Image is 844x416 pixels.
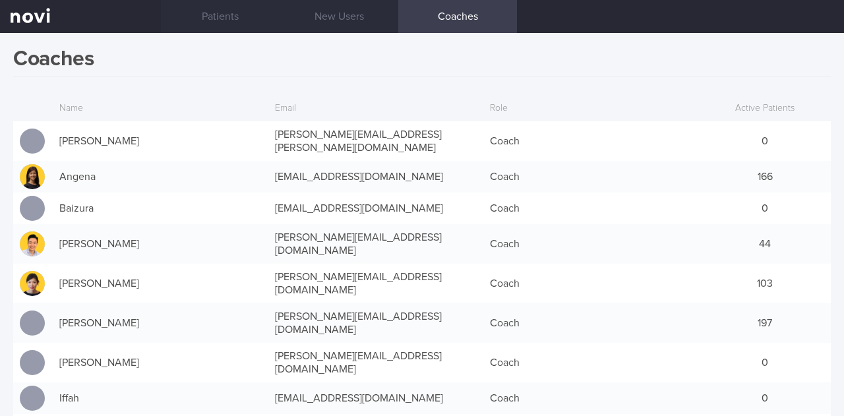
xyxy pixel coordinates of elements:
div: Coach [483,349,699,376]
div: [PERSON_NAME][EMAIL_ADDRESS][DOMAIN_NAME] [268,303,484,343]
div: [PERSON_NAME][EMAIL_ADDRESS][DOMAIN_NAME] [268,264,484,303]
div: [EMAIL_ADDRESS][DOMAIN_NAME] [268,385,484,411]
div: [PERSON_NAME] [53,270,268,297]
div: [PERSON_NAME] [53,349,268,376]
div: 0 [699,385,831,411]
div: Role [483,96,699,121]
div: 197 [699,310,831,336]
div: Coach [483,195,699,222]
div: Coach [483,231,699,257]
div: [PERSON_NAME][EMAIL_ADDRESS][DOMAIN_NAME] [268,343,484,382]
div: 44 [699,231,831,257]
div: 0 [699,195,831,222]
div: Angena [53,163,268,190]
div: Baizura [53,195,268,222]
div: [PERSON_NAME][EMAIL_ADDRESS][PERSON_NAME][DOMAIN_NAME] [268,121,484,161]
div: 0 [699,128,831,154]
div: Coach [483,128,699,154]
div: Active Patients [699,96,831,121]
div: Iffah [53,385,268,411]
div: Email [268,96,484,121]
div: [PERSON_NAME] [53,231,268,257]
div: [PERSON_NAME] [53,128,268,154]
div: Name [53,96,268,121]
h1: Coaches [13,46,831,76]
div: Coach [483,270,699,297]
div: Coach [483,163,699,190]
div: 0 [699,349,831,376]
div: Coach [483,385,699,411]
div: [PERSON_NAME][EMAIL_ADDRESS][DOMAIN_NAME] [268,224,484,264]
div: 103 [699,270,831,297]
div: [EMAIL_ADDRESS][DOMAIN_NAME] [268,163,484,190]
div: Coach [483,310,699,336]
div: [PERSON_NAME] [53,310,268,336]
div: [EMAIL_ADDRESS][DOMAIN_NAME] [268,195,484,222]
div: 166 [699,163,831,190]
